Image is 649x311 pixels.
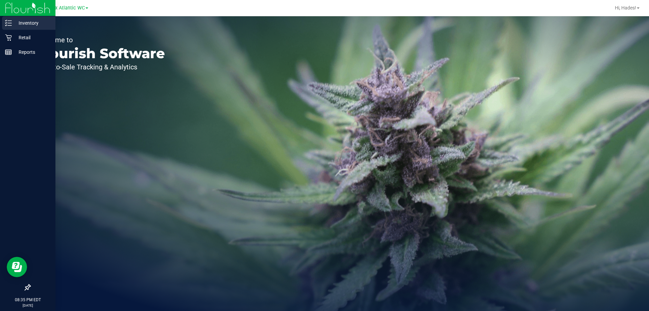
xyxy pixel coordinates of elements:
[37,64,165,70] p: Seed-to-Sale Tracking & Analytics
[37,37,165,43] p: Welcome to
[12,48,52,56] p: Reports
[615,5,636,10] span: Hi, Hades!
[5,49,12,55] inline-svg: Reports
[12,34,52,42] p: Retail
[37,47,165,60] p: Flourish Software
[5,34,12,41] inline-svg: Retail
[7,257,27,277] iframe: Resource center
[50,5,85,11] span: Jax Atlantic WC
[5,20,12,26] inline-svg: Inventory
[3,297,52,303] p: 08:35 PM EDT
[3,303,52,308] p: [DATE]
[12,19,52,27] p: Inventory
